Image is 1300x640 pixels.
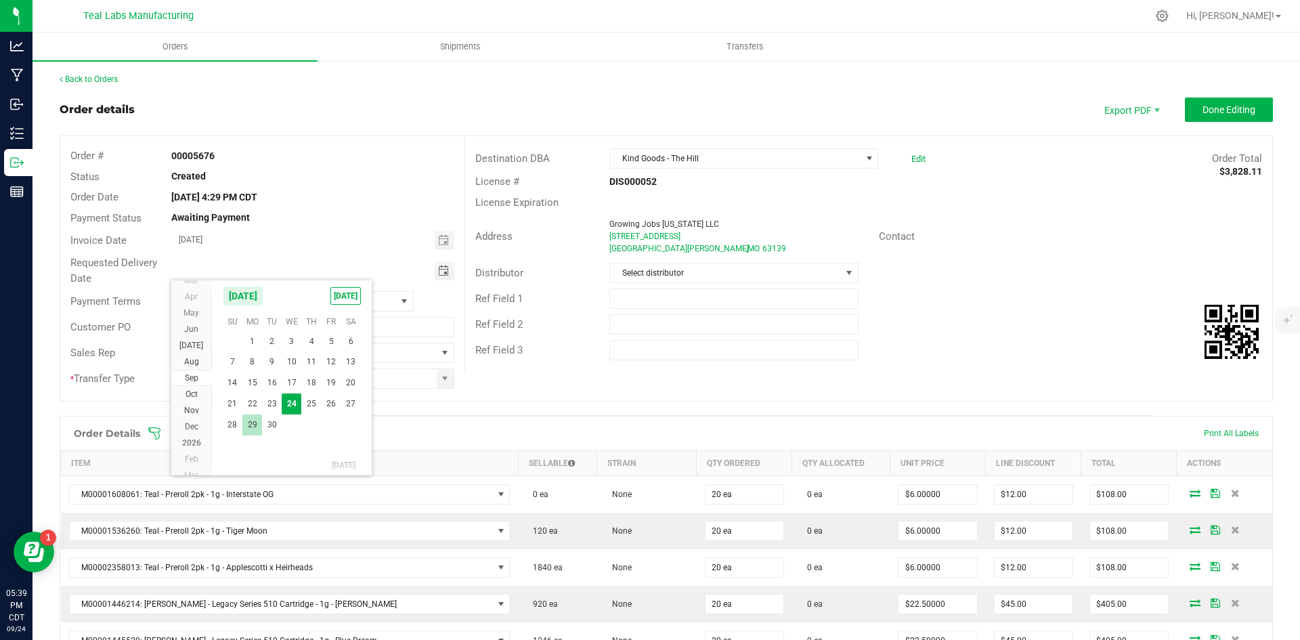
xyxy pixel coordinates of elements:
[282,351,301,372] td: Wednesday, September 10, 2025
[262,351,282,372] span: 9
[1219,166,1262,177] strong: $3,828.11
[223,414,242,435] span: 28
[223,393,242,414] td: Sunday, September 21, 2025
[223,312,242,332] th: Su
[262,372,282,393] span: 16
[800,526,823,536] span: 0 ea
[879,230,915,242] span: Contact
[322,372,341,393] span: 19
[1226,526,1246,534] span: Delete Order Detail
[609,232,680,241] span: [STREET_ADDRESS]
[14,532,54,572] iframe: Resource center
[341,393,361,414] td: Saturday, September 27, 2025
[171,192,257,202] strong: [DATE] 4:29 PM CDT
[610,263,840,282] span: Select distributor
[179,341,203,350] span: [DATE]
[70,321,131,333] span: Customer PO
[282,331,301,352] td: Wednesday, September 3, 2025
[1154,9,1171,22] div: Manage settings
[262,331,282,352] span: 2
[341,351,361,372] td: Saturday, September 13, 2025
[1186,10,1274,21] span: Hi, [PERSON_NAME]!
[898,595,976,614] input: 0
[605,599,632,609] span: None
[182,438,201,448] span: 2026
[422,41,499,53] span: Shipments
[223,414,242,435] td: Sunday, September 28, 2025
[70,595,493,614] span: M00001446214: [PERSON_NAME] - Legacy Series 510 Cartridge - 1g - [PERSON_NAME]
[995,558,1072,577] input: 0
[518,451,597,476] th: Sellable
[1090,558,1168,577] input: 0
[171,150,215,161] strong: 00005676
[890,451,985,476] th: Unit Price
[301,393,321,414] td: Thursday, September 25, 2025
[747,244,760,253] span: MO
[322,312,341,332] th: Fr
[61,451,519,476] th: Item
[697,451,792,476] th: Qty Ordered
[184,324,198,334] span: Jun
[262,372,282,393] td: Tuesday, September 16, 2025
[83,10,194,22] span: Teal Labs Manufacturing
[800,599,823,609] span: 0 ea
[322,393,341,414] td: Friday, September 26, 2025
[526,526,558,536] span: 120 ea
[242,414,262,435] span: 29
[475,152,550,165] span: Destination DBA
[322,331,341,352] span: 5
[282,312,301,332] th: We
[70,171,100,183] span: Status
[70,212,142,224] span: Payment Status
[322,351,341,372] td: Friday, September 12, 2025
[262,393,282,414] td: Tuesday, September 23, 2025
[301,393,321,414] span: 25
[435,261,454,280] span: Toggle calendar
[322,393,341,414] span: 26
[609,176,657,187] strong: DIS000052
[185,454,198,464] span: Feb
[70,521,493,540] span: M00001536260: Teal - Preroll 2pk - 1g - Tiger Moon
[301,312,321,332] th: Th
[282,393,301,414] td: Wednesday, September 24, 2025
[301,372,321,393] td: Thursday, September 18, 2025
[262,312,282,332] th: Tu
[282,372,301,393] span: 17
[605,526,632,536] span: None
[70,234,127,247] span: Invoice Date
[262,414,282,435] span: 30
[995,485,1072,504] input: 0
[70,191,118,203] span: Order Date
[475,230,513,242] span: Address
[609,219,719,229] span: Growing Jobs [US_STATE] LLC
[1185,98,1273,122] button: Done Editing
[10,127,24,140] inline-svg: Inventory
[186,389,198,399] span: Oct
[70,257,157,284] span: Requested Delivery Date
[262,414,282,435] td: Tuesday, September 30, 2025
[184,471,198,480] span: Mar
[986,451,1081,476] th: Line Discount
[262,331,282,352] td: Tuesday, September 2, 2025
[792,451,890,476] th: Qty Allocated
[995,595,1072,614] input: 0
[10,68,24,82] inline-svg: Manufacturing
[1205,526,1226,534] span: Save Order Detail
[1226,599,1246,607] span: Delete Order Detail
[69,521,511,541] span: NO DATA FOUND
[435,231,454,250] span: Toggle calendar
[762,244,786,253] span: 63139
[301,331,321,352] span: 4
[1205,489,1226,497] span: Save Order Detail
[1226,489,1246,497] span: Delete Order Detail
[341,331,361,352] td: Saturday, September 6, 2025
[1177,451,1272,476] th: Actions
[475,175,519,188] span: License #
[10,185,24,198] inline-svg: Reports
[184,357,199,366] span: Aug
[242,312,262,332] th: Mo
[60,74,118,84] a: Back to Orders
[223,455,361,475] th: [DATE]
[800,490,823,499] span: 0 ea
[184,276,198,285] span: Mar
